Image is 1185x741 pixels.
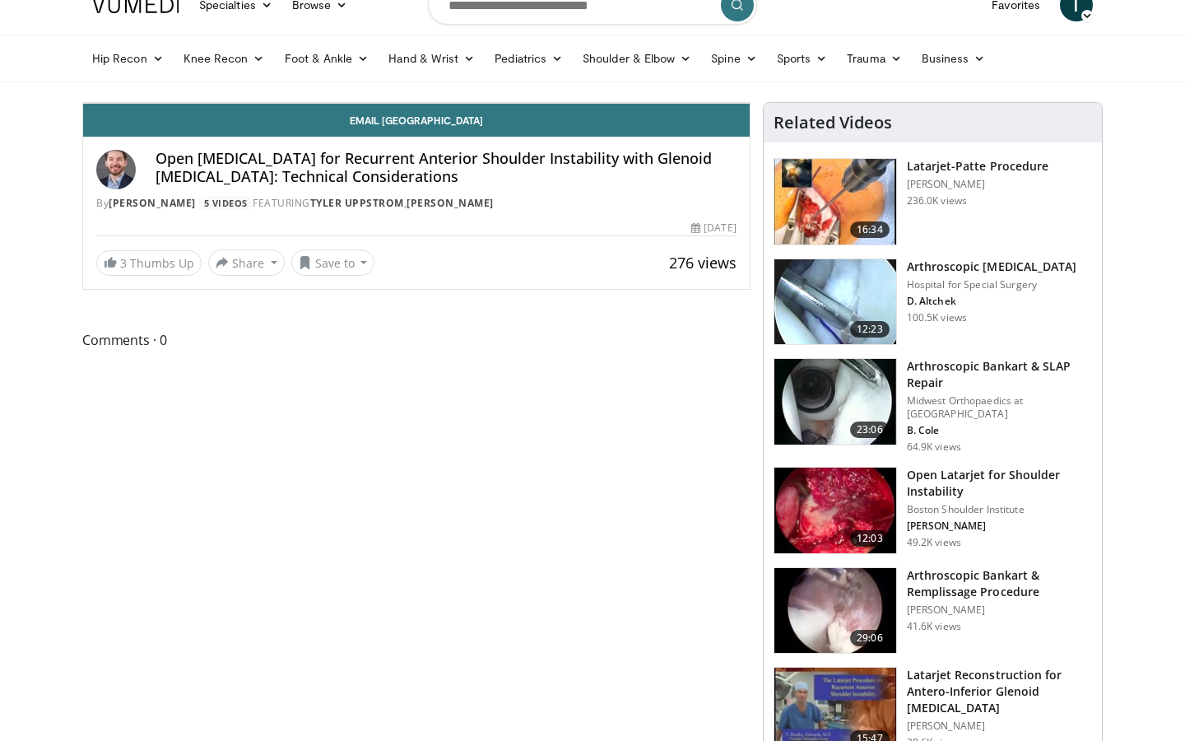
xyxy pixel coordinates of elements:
a: Knee Recon [174,42,275,75]
h3: Arthroscopic Bankart & SLAP Repair [907,358,1092,391]
img: wolf_3.png.150x105_q85_crop-smart_upscale.jpg [774,568,896,654]
a: 3 Thumbs Up [96,250,202,276]
button: Save to [291,249,375,276]
video-js: Video Player [83,103,750,104]
a: 5 Videos [198,196,253,210]
a: Tyler Uppstrom [310,196,404,210]
a: 23:06 Arthroscopic Bankart & SLAP Repair Midwest Orthopaedics at [GEOGRAPHIC_DATA] B. Cole 64.9K ... [774,358,1092,454]
p: 41.6K views [907,620,961,633]
a: Hip Recon [82,42,174,75]
span: 29:06 [850,630,890,646]
span: 12:03 [850,530,890,547]
img: Avatar [96,150,136,189]
a: Foot & Ankle [275,42,379,75]
a: Business [912,42,996,75]
p: 236.0K views [907,194,967,207]
p: 49.2K views [907,536,961,549]
p: [PERSON_NAME] [907,604,1092,617]
button: Share [208,249,285,276]
a: Trauma [837,42,912,75]
p: 100.5K views [907,311,967,324]
h4: Open [MEDICAL_DATA] for Recurrent Anterior Shoulder Instability with Glenoid [MEDICAL_DATA]: Tech... [156,150,737,185]
a: 12:03 Open Latarjet for Shoulder Instability Boston Shoulder Institute [PERSON_NAME] 49.2K views [774,467,1092,554]
div: By FEATURING , [96,196,737,211]
a: 29:06 Arthroscopic Bankart & Remplissage Procedure [PERSON_NAME] 41.6K views [774,567,1092,655]
a: Hand & Wrist [379,42,485,75]
a: Spine [701,42,766,75]
h3: Open Latarjet for Shoulder Instability [907,467,1092,500]
h3: Arthroscopic [MEDICAL_DATA] [907,259,1077,275]
h4: Related Videos [774,113,892,133]
span: 12:23 [850,321,890,338]
a: [PERSON_NAME] [109,196,196,210]
p: 64.9K views [907,440,961,454]
p: [PERSON_NAME] [907,178,1048,191]
p: [PERSON_NAME] [907,520,1092,533]
a: Shoulder & Elbow [573,42,701,75]
h3: Latarjet-Patte Procedure [907,158,1048,175]
p: Boston Shoulder Institute [907,503,1092,516]
img: 617583_3.png.150x105_q85_crop-smart_upscale.jpg [774,159,896,245]
p: Midwest Orthopaedics at [GEOGRAPHIC_DATA] [907,394,1092,421]
img: cole_0_3.png.150x105_q85_crop-smart_upscale.jpg [774,359,896,445]
a: 12:23 Arthroscopic [MEDICAL_DATA] Hospital for Special Surgery D. Altchek 100.5K views [774,259,1092,346]
a: 16:34 Latarjet-Patte Procedure [PERSON_NAME] 236.0K views [774,158,1092,245]
img: 944938_3.png.150x105_q85_crop-smart_upscale.jpg [774,468,896,553]
p: B. Cole [907,424,1092,437]
span: 16:34 [850,221,890,238]
p: Hospital for Special Surgery [907,278,1077,291]
img: 10039_3.png.150x105_q85_crop-smart_upscale.jpg [774,259,896,345]
p: D. Altchek [907,295,1077,308]
h3: Latarjet Reconstruction for Antero-Inferior Glenoid [MEDICAL_DATA] [907,667,1092,716]
span: Comments 0 [82,329,750,351]
span: 3 [120,255,127,271]
a: Email [GEOGRAPHIC_DATA] [83,104,750,137]
a: Pediatrics [485,42,573,75]
a: [PERSON_NAME] [407,196,494,210]
h3: Arthroscopic Bankart & Remplissage Procedure [907,567,1092,600]
a: Sports [767,42,838,75]
p: [PERSON_NAME] [907,720,1092,733]
span: 23:06 [850,422,890,438]
div: [DATE] [691,221,736,235]
span: 276 views [669,253,737,273]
